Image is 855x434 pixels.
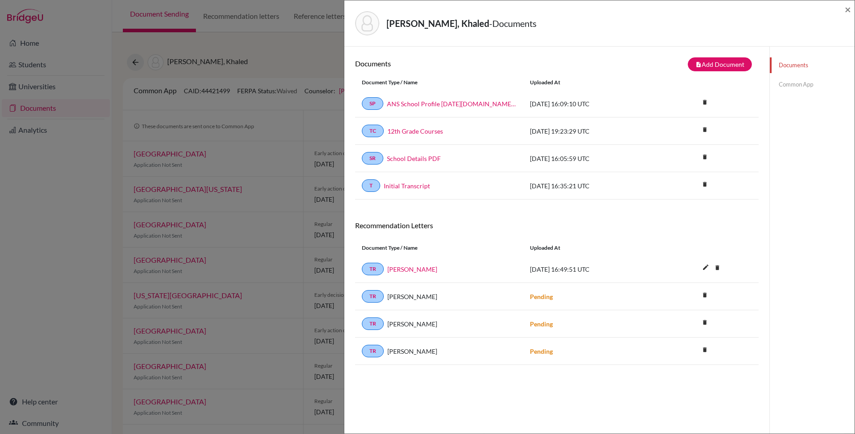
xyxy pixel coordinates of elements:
[530,347,553,355] strong: Pending
[387,292,437,301] span: [PERSON_NAME]
[523,99,658,108] div: [DATE] 16:09:10 UTC
[386,18,489,29] strong: [PERSON_NAME], Khaled
[688,57,752,71] button: note_addAdd Document
[387,319,437,329] span: [PERSON_NAME]
[523,244,658,252] div: Uploaded at
[355,78,523,87] div: Document Type / Name
[489,18,537,29] span: - Documents
[523,154,658,163] div: [DATE] 16:05:59 UTC
[355,244,523,252] div: Document Type / Name
[384,181,430,191] a: Initial Transcript
[698,178,712,191] i: delete
[698,95,712,109] i: delete
[698,261,713,275] button: edit
[387,126,443,136] a: 12th Grade Courses
[845,4,851,15] button: Close
[530,265,590,273] span: [DATE] 16:49:51 UTC
[523,126,658,136] div: [DATE] 19:23:29 UTC
[530,320,553,328] strong: Pending
[523,78,658,87] div: Uploaded at
[362,125,384,137] a: TC
[362,290,384,303] a: TR
[362,97,383,110] a: SP
[698,123,712,136] i: delete
[530,293,553,300] strong: Pending
[523,181,658,191] div: [DATE] 16:35:21 UTC
[698,124,712,136] a: delete
[362,152,383,165] a: SR
[387,347,437,356] span: [PERSON_NAME]
[362,317,384,330] a: TR
[770,77,855,92] a: Common App
[362,179,380,192] a: T
[698,150,712,164] i: delete
[387,99,516,108] a: ANS School Profile [DATE][DOMAIN_NAME][DATE]_wide
[845,3,851,16] span: ×
[711,262,724,274] a: delete
[698,343,712,356] i: delete
[355,221,759,230] h6: Recommendation Letters
[695,61,702,68] i: note_add
[711,261,724,274] i: delete
[698,290,712,302] a: delete
[355,59,557,68] h6: Documents
[698,344,712,356] a: delete
[362,263,384,275] a: TR
[362,345,384,357] a: TR
[698,179,712,191] a: delete
[698,97,712,109] a: delete
[698,317,712,329] a: delete
[699,260,713,274] i: edit
[770,57,855,73] a: Documents
[698,316,712,329] i: delete
[698,152,712,164] a: delete
[387,265,437,274] a: [PERSON_NAME]
[387,154,441,163] a: School Details PDF
[698,288,712,302] i: delete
